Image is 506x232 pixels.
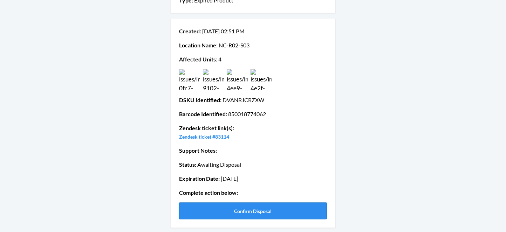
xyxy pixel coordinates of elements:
[179,134,229,140] a: Zendesk ticket #83114
[179,111,227,117] span: Barcode Identified :
[203,69,224,90] img: issues/images/4682995e-9102-482c-bfe7-834030767259.jpg
[179,42,218,48] span: Location Name :
[179,161,196,168] span: Status :
[251,69,272,90] img: issues/images/fa73cd3c-4e2f-4092-98df-fbc52b508eda.jpg
[179,27,327,35] p: [DATE] 02:51 PM
[179,147,217,154] span: Support Notes :
[179,189,238,196] span: Complete action below :
[179,69,200,90] img: issues/images/fddadfc7-0fc7-4268-aa87-8dd3f871ca5b.jpg
[179,125,234,131] span: Zendesk ticket link(s) :
[179,55,327,64] p: 4
[179,110,327,118] p: 850018774062
[227,69,248,90] img: issues/images/7c4facdb-4ee9-4e86-89a6-47f56299f9ca.jpg
[179,160,327,169] p: Awaiting Disposal
[179,174,327,183] p: [DATE]
[179,203,327,219] button: Confirm Disposal
[179,28,201,34] span: Created :
[179,175,220,182] span: Expiration Date :
[179,56,217,62] span: Affected Units :
[179,97,221,103] span: DSKU Identified :
[179,41,327,49] p: NC-R02-S03
[179,96,327,104] p: DVANRJCRZXW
